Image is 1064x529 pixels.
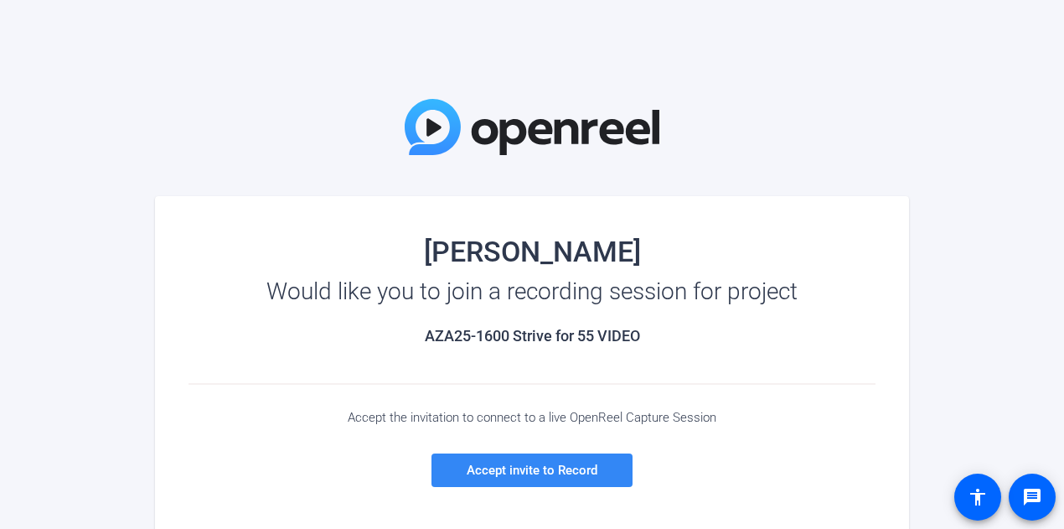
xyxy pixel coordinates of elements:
a: Accept invite to Record [431,454,633,487]
span: Accept invite to Record [467,463,597,478]
h2: AZA25-1600 Strive for 55 VIDEO [189,327,875,345]
mat-icon: message [1022,487,1042,507]
div: [PERSON_NAME] [189,238,875,265]
img: OpenReel Logo [405,99,659,155]
div: Accept the invitation to connect to a live OpenReel Capture Session [189,410,875,425]
div: Would like you to join a recording session for project [189,278,875,305]
mat-icon: accessibility [968,487,988,507]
